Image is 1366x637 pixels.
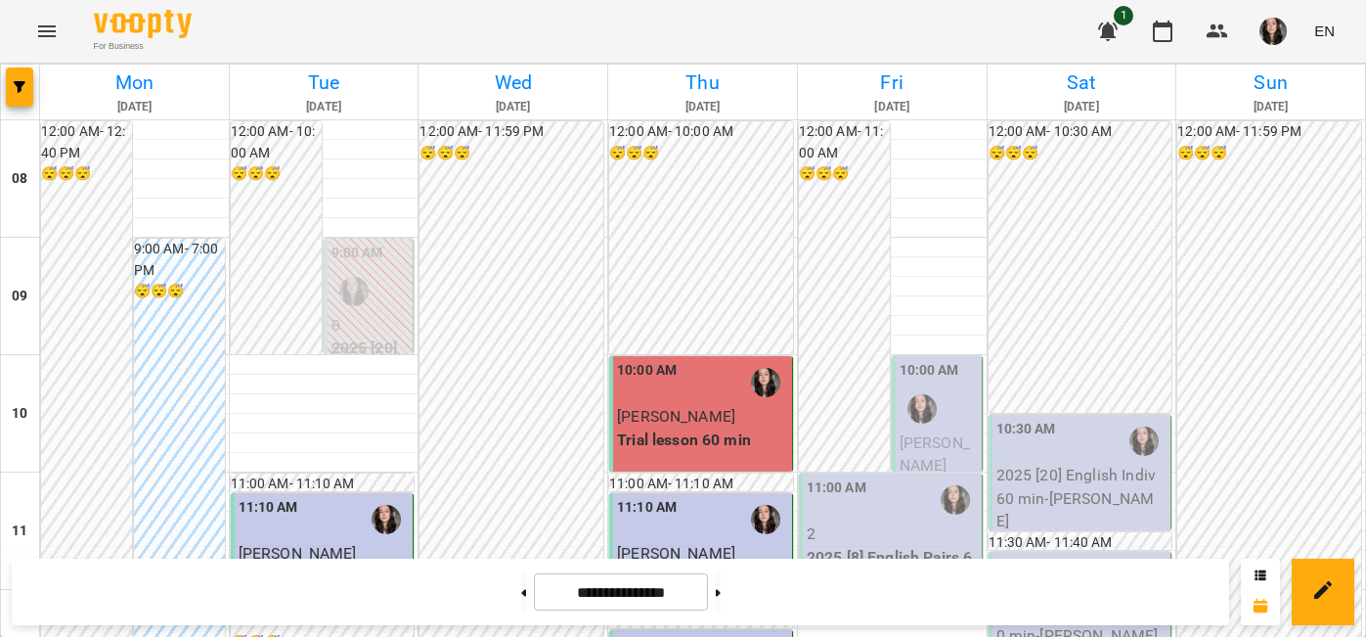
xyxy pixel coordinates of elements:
p: 0 [331,314,410,338]
h6: 12:00 AM - 11:59 PM [1177,121,1361,143]
h6: 😴😴😴 [609,143,793,164]
h6: 😴😴😴 [989,143,1172,164]
h6: [DATE] [1179,98,1362,116]
img: Voopty Logo [94,10,192,38]
h6: 11 [12,521,27,542]
h6: 11:00 AM - 11:10 AM [231,474,415,495]
h6: 😴😴😴 [231,163,322,185]
h6: 12:00 AM - 10:30 AM [989,121,1172,143]
button: EN [1306,13,1343,49]
h6: [DATE] [801,98,984,116]
label: 10:00 AM [617,360,677,382]
h6: Tue [233,68,416,98]
h6: 12:00 AM - 10:00 AM [231,121,322,163]
h6: 08 [12,168,27,190]
h6: 10 [12,403,27,425]
img: Названова Марія Олегівна (а) [751,368,780,397]
img: Названова Марія Олегівна (а) [907,394,937,424]
h6: 12:00 AM - 10:00 AM [609,121,793,143]
h6: 12:00 AM - 12:40 PM [41,121,132,163]
h6: Sun [1179,68,1362,98]
h6: 11:30 AM - 11:40 AM [989,532,1172,554]
h6: 😴😴😴 [134,281,225,302]
label: 11:10 AM [617,497,677,519]
p: 2025 [20] English Indiv 60 min - [PERSON_NAME] [996,464,1168,533]
h6: [DATE] [991,98,1173,116]
h6: Sat [991,68,1173,98]
h6: 12:00 AM - 11:59 PM [419,121,603,143]
h6: 11:00 AM - 11:10 AM [609,474,793,495]
img: Названова Марія Олегівна (а) [941,485,970,515]
h6: 😴😴😴 [1177,143,1361,164]
h6: Wed [421,68,604,98]
p: 2 [807,523,978,546]
img: Названова Марія Олегівна (а) [372,505,401,534]
p: 2025 [20] English Indiv 60 min ([PERSON_NAME]) [331,337,410,452]
label: 10:30 AM [996,419,1056,440]
h6: [DATE] [421,98,604,116]
h6: [DATE] [611,98,794,116]
h6: [DATE] [43,98,226,116]
span: 1 [1114,6,1133,25]
h6: 9:00 AM - 7:00 PM [134,239,225,281]
h6: 09 [12,286,27,307]
h6: 😴😴😴 [799,163,890,185]
img: 1a20daea8e9f27e67610e88fbdc8bd8e.jpg [1259,18,1287,45]
span: [PERSON_NAME] [617,407,735,426]
span: [PERSON_NAME] [617,544,735,563]
span: For Business [94,40,192,53]
p: Trial lesson 60 min [617,429,788,452]
h6: 😴😴😴 [41,163,132,185]
span: [PERSON_NAME] [239,544,357,563]
img: Названова Марія Олегівна (а) [1129,427,1159,456]
label: 9:00 AM [331,243,383,264]
label: 11:10 AM [239,497,298,519]
h6: [DATE] [233,98,416,116]
p: 2025 [8] English Pairs 60 min (парнеВ1 з Названовою) [807,546,978,615]
img: Названова Марія Олегівна (а) [751,505,780,534]
h6: Thu [611,68,794,98]
button: Menu [23,8,70,55]
h6: Mon [43,68,226,98]
h6: 12:00 AM - 11:00 AM [799,121,890,163]
h6: Fri [801,68,984,98]
span: EN [1314,21,1335,41]
span: [PERSON_NAME] [900,433,970,476]
label: 11:00 AM [807,478,866,499]
h6: 😴😴😴 [419,143,603,164]
label: 10:00 AM [900,360,959,382]
img: Названова Марія Олегівна (а) [339,277,369,306]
